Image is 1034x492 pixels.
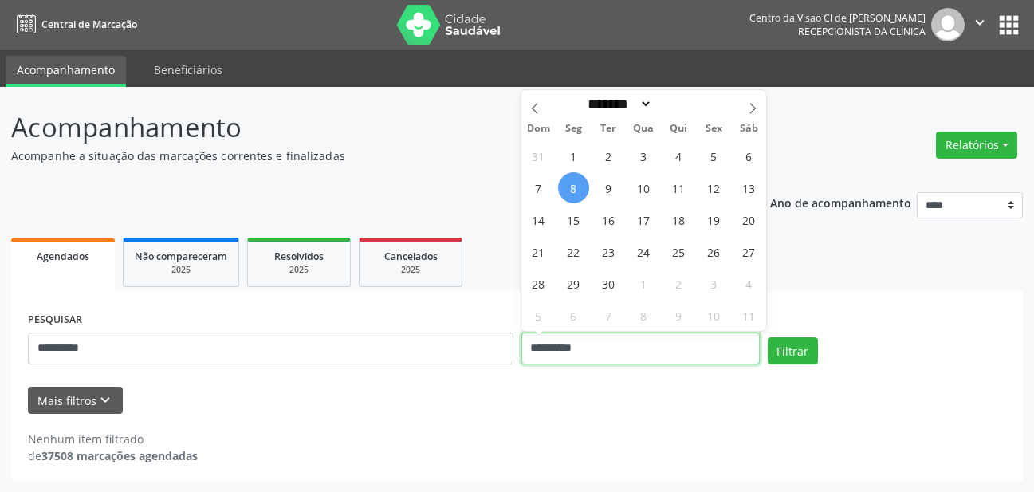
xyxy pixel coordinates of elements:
[628,172,659,203] span: Setembro 10, 2025
[523,204,554,235] span: Setembro 14, 2025
[663,268,694,299] span: Outubro 2, 2025
[931,8,965,41] img: img
[143,56,234,84] a: Beneficiários
[593,172,624,203] span: Setembro 9, 2025
[37,250,89,263] span: Agendados
[663,172,694,203] span: Setembro 11, 2025
[593,204,624,235] span: Setembro 16, 2025
[593,140,624,171] span: Setembro 2, 2025
[274,250,324,263] span: Resolvidos
[523,172,554,203] span: Setembro 7, 2025
[28,308,82,333] label: PESQUISAR
[733,236,765,267] span: Setembro 27, 2025
[11,11,137,37] a: Central de Marcação
[698,140,729,171] span: Setembro 5, 2025
[733,204,765,235] span: Setembro 20, 2025
[965,8,995,41] button: 
[28,431,198,447] div: Nenhum item filtrado
[628,140,659,171] span: Setembro 3, 2025
[698,268,729,299] span: Outubro 3, 2025
[523,140,554,171] span: Agosto 31, 2025
[523,236,554,267] span: Setembro 21, 2025
[770,192,911,212] p: Ano de acompanhamento
[593,300,624,331] span: Outubro 7, 2025
[11,148,719,164] p: Acompanhe a situação das marcações correntes e finalizadas
[6,56,126,87] a: Acompanhamento
[626,124,661,134] span: Qua
[558,204,589,235] span: Setembro 15, 2025
[96,392,114,409] i: keyboard_arrow_down
[523,300,554,331] span: Outubro 5, 2025
[593,236,624,267] span: Setembro 23, 2025
[798,25,926,38] span: Recepcionista da clínica
[523,268,554,299] span: Setembro 28, 2025
[936,132,1017,159] button: Relatórios
[628,204,659,235] span: Setembro 17, 2025
[733,140,765,171] span: Setembro 6, 2025
[696,124,731,134] span: Sex
[135,264,227,276] div: 2025
[28,387,123,415] button: Mais filtroskeyboard_arrow_down
[556,124,591,134] span: Seg
[663,300,694,331] span: Outubro 9, 2025
[628,236,659,267] span: Setembro 24, 2025
[995,11,1023,39] button: apps
[731,124,766,134] span: Sáb
[698,300,729,331] span: Outubro 10, 2025
[41,448,198,463] strong: 37508 marcações agendadas
[384,250,438,263] span: Cancelados
[652,96,705,112] input: Year
[733,300,765,331] span: Outubro 11, 2025
[628,268,659,299] span: Outubro 1, 2025
[749,11,926,25] div: Centro da Visao Cl de [PERSON_NAME]
[28,447,198,464] div: de
[558,140,589,171] span: Setembro 1, 2025
[698,236,729,267] span: Setembro 26, 2025
[558,268,589,299] span: Setembro 29, 2025
[41,18,137,31] span: Central de Marcação
[11,108,719,148] p: Acompanhamento
[583,96,653,112] select: Month
[371,264,450,276] div: 2025
[768,337,818,364] button: Filtrar
[135,250,227,263] span: Não compareceram
[628,300,659,331] span: Outubro 8, 2025
[558,172,589,203] span: Setembro 8, 2025
[698,204,729,235] span: Setembro 19, 2025
[558,236,589,267] span: Setembro 22, 2025
[663,140,694,171] span: Setembro 4, 2025
[663,236,694,267] span: Setembro 25, 2025
[591,124,626,134] span: Ter
[521,124,556,134] span: Dom
[733,172,765,203] span: Setembro 13, 2025
[259,264,339,276] div: 2025
[558,300,589,331] span: Outubro 6, 2025
[593,268,624,299] span: Setembro 30, 2025
[698,172,729,203] span: Setembro 12, 2025
[971,14,989,31] i: 
[661,124,696,134] span: Qui
[663,204,694,235] span: Setembro 18, 2025
[733,268,765,299] span: Outubro 4, 2025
